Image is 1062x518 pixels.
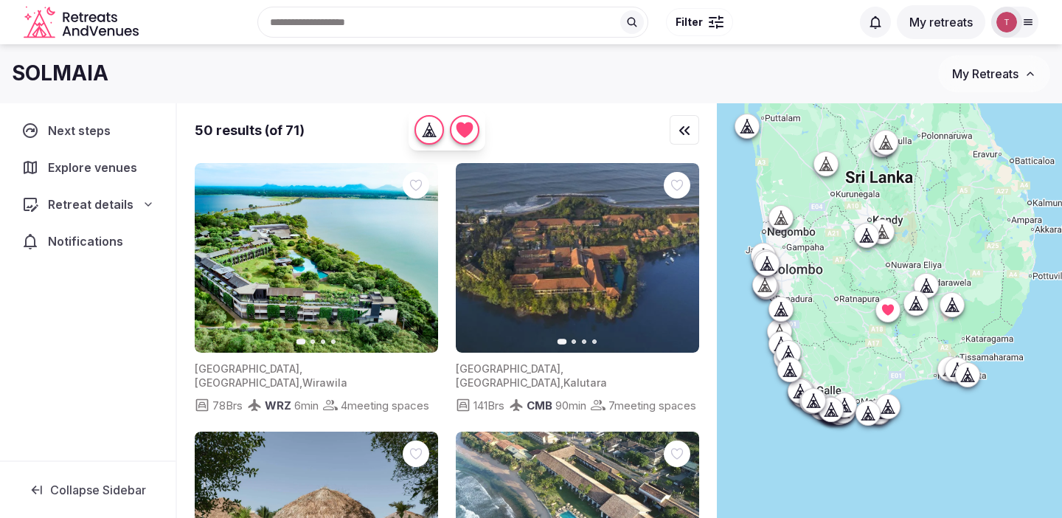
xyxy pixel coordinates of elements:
[582,339,586,344] button: Go to slide 3
[897,5,985,39] button: My retreats
[331,339,336,344] button: Go to slide 4
[24,6,142,39] a: Visit the homepage
[48,232,129,250] span: Notifications
[48,196,133,213] span: Retreat details
[952,66,1018,81] span: My Retreats
[456,163,699,353] img: Featured image for venue
[12,152,164,183] a: Explore venues
[996,12,1017,32] img: tamaeka
[897,15,985,30] a: My retreats
[195,121,305,139] div: 50 results (of 71)
[563,376,607,389] span: Kalutara
[299,362,302,375] span: ,
[676,15,703,30] span: Filter
[24,6,142,39] svg: Retreats and Venues company logo
[12,59,108,88] h1: SOLMAIA
[299,376,302,389] span: ,
[212,398,243,413] span: 78 Brs
[572,339,576,344] button: Go to slide 2
[195,163,438,353] img: Featured image for venue
[555,398,586,413] span: 90 min
[938,55,1050,92] button: My Retreats
[294,398,319,413] span: 6 min
[341,398,429,413] span: 4 meeting spaces
[195,376,299,389] span: [GEOGRAPHIC_DATA]
[302,376,347,389] span: Wirawila
[456,376,560,389] span: [GEOGRAPHIC_DATA]
[50,483,146,497] span: Collapse Sidebar
[310,339,315,344] button: Go to slide 2
[560,376,563,389] span: ,
[608,398,696,413] span: 7 meeting spaces
[296,339,306,345] button: Go to slide 1
[12,474,164,506] button: Collapse Sidebar
[12,226,164,257] a: Notifications
[12,115,164,146] a: Next steps
[527,398,552,412] span: CMB
[265,398,291,412] span: WRZ
[195,362,299,375] span: [GEOGRAPHIC_DATA]
[473,398,504,413] span: 141 Brs
[592,339,597,344] button: Go to slide 4
[558,339,567,345] button: Go to slide 1
[321,339,325,344] button: Go to slide 3
[48,122,117,139] span: Next steps
[48,159,143,176] span: Explore venues
[560,362,563,375] span: ,
[456,362,560,375] span: [GEOGRAPHIC_DATA]
[666,8,733,36] button: Filter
